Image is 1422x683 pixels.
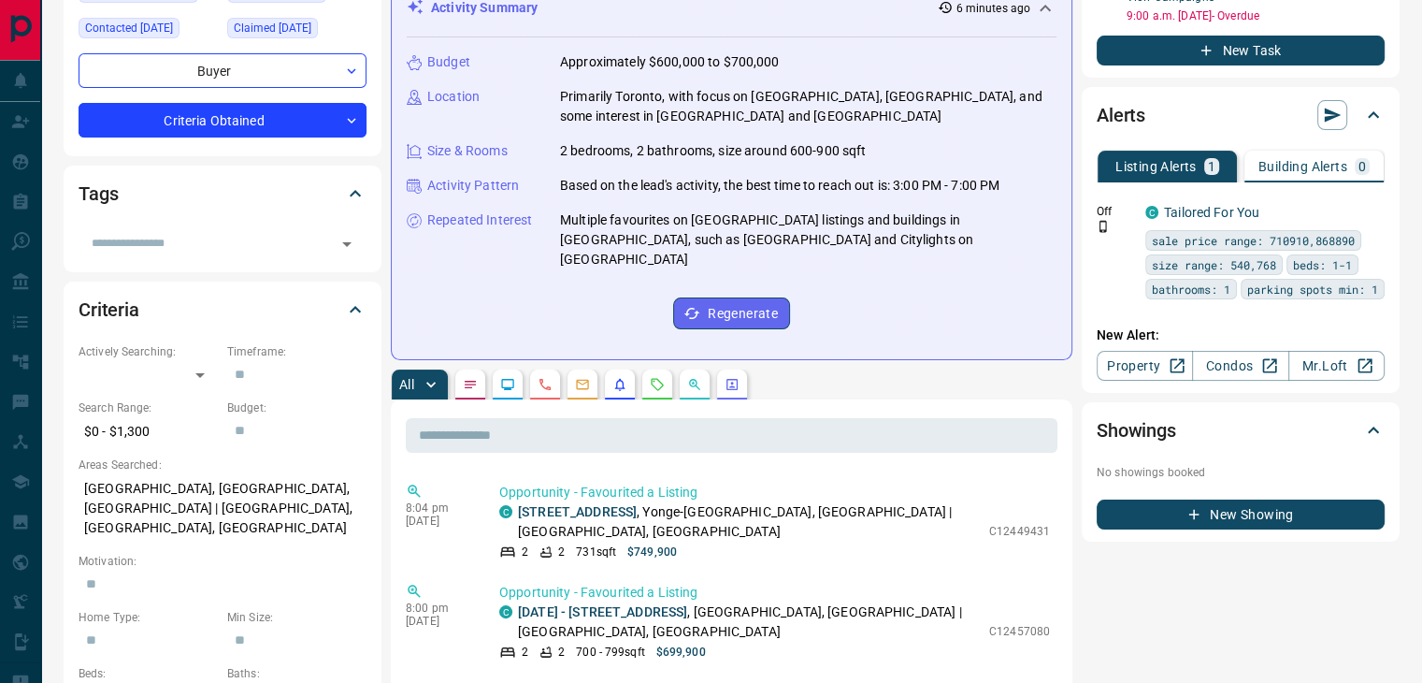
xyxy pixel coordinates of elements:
p: 2 [558,644,565,661]
div: Showings [1097,408,1385,453]
p: [GEOGRAPHIC_DATA], [GEOGRAPHIC_DATA], [GEOGRAPHIC_DATA] | [GEOGRAPHIC_DATA], [GEOGRAPHIC_DATA], [... [79,473,366,544]
h2: Alerts [1097,100,1145,130]
p: Budget: [227,400,366,416]
div: Criteria [79,287,366,332]
p: Min Size: [227,609,366,626]
p: Repeated Interest [427,211,532,230]
div: condos.ca [499,605,512,618]
span: Contacted [DATE] [85,19,173,37]
svg: Lead Browsing Activity [500,377,515,392]
p: 8:00 pm [406,602,471,615]
span: bathrooms: 1 [1152,280,1230,298]
a: Condos [1192,351,1288,381]
p: C12449431 [989,523,1050,540]
div: Alerts [1097,93,1385,138]
p: [DATE] [406,615,471,628]
p: Based on the lead's activity, the best time to reach out is: 3:00 PM - 7:00 PM [560,176,999,196]
div: Sat Jan 08 2022 [227,18,366,44]
h2: Criteria [79,295,139,325]
p: Size & Rooms [427,141,508,161]
button: Regenerate [673,298,790,329]
p: Off [1097,203,1134,220]
a: Tailored For You [1164,205,1259,220]
div: Criteria Obtained [79,103,366,138]
p: Actively Searching: [79,343,218,360]
p: Multiple favourites on [GEOGRAPHIC_DATA] listings and buildings in [GEOGRAPHIC_DATA], such as [GE... [560,211,1056,269]
p: , [GEOGRAPHIC_DATA], [GEOGRAPHIC_DATA] | [GEOGRAPHIC_DATA], [GEOGRAPHIC_DATA] [518,603,980,642]
p: Search Range: [79,400,218,416]
svg: Listing Alerts [612,377,627,392]
svg: Emails [575,377,590,392]
p: 1 [1208,160,1215,173]
p: Opportunity - Favourited a Listing [499,483,1050,502]
p: 9:00 a.m. [DATE] - Overdue [1127,7,1385,24]
p: No showings booked [1097,464,1385,481]
svg: Requests [650,377,665,392]
div: Tags [79,171,366,216]
svg: Push Notification Only [1097,220,1110,233]
svg: Opportunities [687,377,702,392]
p: 2 [522,644,528,661]
a: Property [1097,351,1193,381]
p: Approximately $600,000 to $700,000 [560,52,779,72]
svg: Notes [463,377,478,392]
a: Mr.Loft [1288,351,1385,381]
p: Activity Pattern [427,176,519,196]
p: [DATE] [406,515,471,528]
span: Claimed [DATE] [234,19,311,37]
p: 2 [522,544,528,560]
div: condos.ca [499,505,512,518]
p: Areas Searched: [79,457,366,473]
span: parking spots min: 1 [1247,280,1378,298]
p: Listing Alerts [1115,160,1197,173]
svg: Calls [538,377,553,392]
button: New Showing [1097,500,1385,530]
p: 731 sqft [576,544,616,560]
svg: Agent Actions [725,377,740,392]
p: $0 - $1,300 [79,416,218,447]
p: All [399,378,414,391]
div: Buyer [79,53,366,88]
a: [STREET_ADDRESS] [518,504,637,519]
p: $699,900 [656,644,706,661]
p: 2 [558,544,565,560]
p: New Alert: [1097,326,1385,345]
span: size range: 540,768 [1152,255,1276,274]
p: 2 bedrooms, 2 bathrooms, size around 600-900 sqft [560,141,866,161]
h2: Tags [79,179,118,209]
span: beds: 1-1 [1293,255,1352,274]
p: Budget [427,52,470,72]
p: Primarily Toronto, with focus on [GEOGRAPHIC_DATA], [GEOGRAPHIC_DATA], and some interest in [GEOG... [560,87,1056,126]
p: Beds: [79,665,218,682]
p: 700 - 799 sqft [576,644,644,661]
p: C12457080 [989,623,1050,640]
button: Open [334,231,360,257]
p: Timeframe: [227,343,366,360]
p: Motivation: [79,553,366,570]
p: Building Alerts [1258,160,1347,173]
p: Home Type: [79,609,218,626]
div: condos.ca [1145,206,1158,219]
p: 8:04 pm [406,501,471,515]
p: $749,900 [627,544,677,560]
span: sale price range: 710910,868890 [1152,231,1355,250]
p: Location [427,87,480,107]
div: Mon Oct 13 2025 [79,18,218,44]
p: Opportunity - Favourited a Listing [499,583,1050,603]
p: , Yonge-[GEOGRAPHIC_DATA], [GEOGRAPHIC_DATA] | [GEOGRAPHIC_DATA], [GEOGRAPHIC_DATA] [518,502,980,542]
p: Baths: [227,665,366,682]
button: New Task [1097,36,1385,65]
p: 0 [1358,160,1366,173]
h2: Showings [1097,415,1176,445]
a: [DATE] - [STREET_ADDRESS] [518,604,687,619]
